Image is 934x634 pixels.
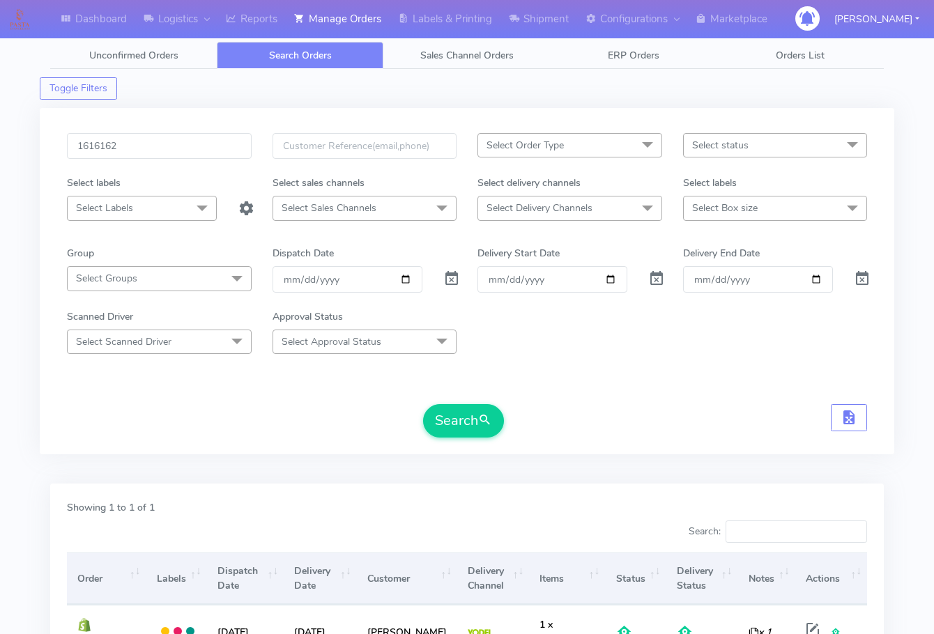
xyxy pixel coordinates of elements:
[423,404,504,438] button: Search
[40,77,117,100] button: Toggle Filters
[692,139,749,152] span: Select status
[76,335,171,348] span: Select Scanned Driver
[50,42,884,69] ul: Tabs
[273,309,343,324] label: Approval Status
[683,246,760,261] label: Delivery End Date
[457,552,529,605] th: Delivery Channel: activate to sort column ascending
[357,552,457,605] th: Customer: activate to sort column ascending
[420,49,514,62] span: Sales Channel Orders
[608,49,659,62] span: ERP Orders
[477,246,560,261] label: Delivery Start Date
[67,133,252,159] input: Order Id
[282,201,376,215] span: Select Sales Channels
[692,201,758,215] span: Select Box size
[776,49,825,62] span: Orders List
[666,552,738,605] th: Delivery Status: activate to sort column ascending
[76,272,137,285] span: Select Groups
[273,246,334,261] label: Dispatch Date
[683,176,737,190] label: Select labels
[273,176,365,190] label: Select sales channels
[795,552,867,605] th: Actions: activate to sort column ascending
[824,5,930,33] button: [PERSON_NAME]
[487,201,592,215] span: Select Delivery Channels
[67,176,121,190] label: Select labels
[689,520,867,543] label: Search:
[487,139,564,152] span: Select Order Type
[207,552,284,605] th: Dispatch Date: activate to sort column ascending
[529,552,605,605] th: Items: activate to sort column ascending
[67,500,155,515] label: Showing 1 to 1 of 1
[89,49,178,62] span: Unconfirmed Orders
[726,520,867,543] input: Search:
[273,133,457,159] input: Customer Reference(email,phone)
[284,552,357,605] th: Delivery Date: activate to sort column ascending
[67,309,133,324] label: Scanned Driver
[738,552,795,605] th: Notes: activate to sort column ascending
[67,246,94,261] label: Group
[77,618,91,632] img: shopify.png
[76,201,133,215] span: Select Labels
[282,335,381,348] span: Select Approval Status
[146,552,207,605] th: Labels: activate to sort column ascending
[269,49,332,62] span: Search Orders
[67,552,146,605] th: Order: activate to sort column ascending
[605,552,666,605] th: Status: activate to sort column ascending
[477,176,581,190] label: Select delivery channels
